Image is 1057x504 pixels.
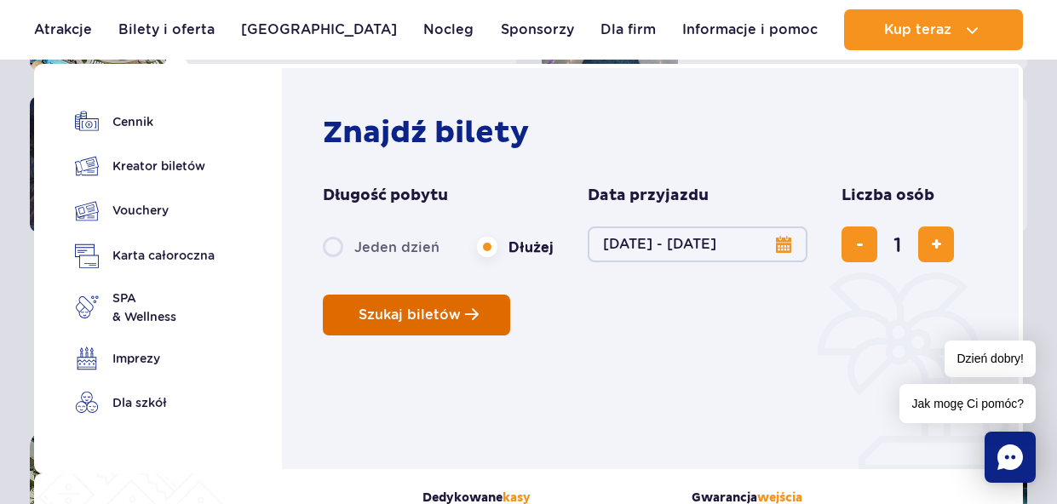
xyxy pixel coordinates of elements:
a: Karta całoroczna [75,243,215,268]
a: Dla firm [600,9,656,50]
a: Nocleg [423,9,474,50]
div: Chat [985,432,1036,483]
span: Dzień dobry! [945,341,1036,377]
span: SPA & Wellness [112,289,176,326]
span: Kup teraz [884,22,951,37]
input: liczba biletów [877,224,918,265]
a: Sponsorzy [501,9,574,50]
a: Cennik [75,110,215,134]
span: Jak mogę Ci pomóc? [899,384,1036,423]
a: Bilety i oferta [118,9,215,50]
button: Szukaj biletów [323,295,510,335]
button: dodaj bilet [918,226,954,262]
label: Jeden dzień [323,229,439,265]
a: Atrakcje [34,9,92,50]
a: Imprezy [75,346,215,370]
span: Długość pobytu [323,186,448,206]
h2: Znajdź bilety [323,114,986,152]
a: SPA& Wellness [75,289,215,326]
span: Data przyjazdu [588,186,709,206]
a: Informacje i pomoc [682,9,818,50]
button: Kup teraz [844,9,1023,50]
span: Liczba osób [842,186,934,206]
button: [DATE] - [DATE] [588,226,807,262]
form: Planowanie wizyty w Park of Poland [323,186,986,335]
button: usuń bilet [842,226,877,262]
a: Vouchery [75,198,215,223]
label: Dłużej [477,229,554,265]
a: Kreator biletów [75,154,215,178]
span: Szukaj biletów [359,307,461,323]
a: Dla szkół [75,391,215,415]
a: [GEOGRAPHIC_DATA] [241,9,397,50]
